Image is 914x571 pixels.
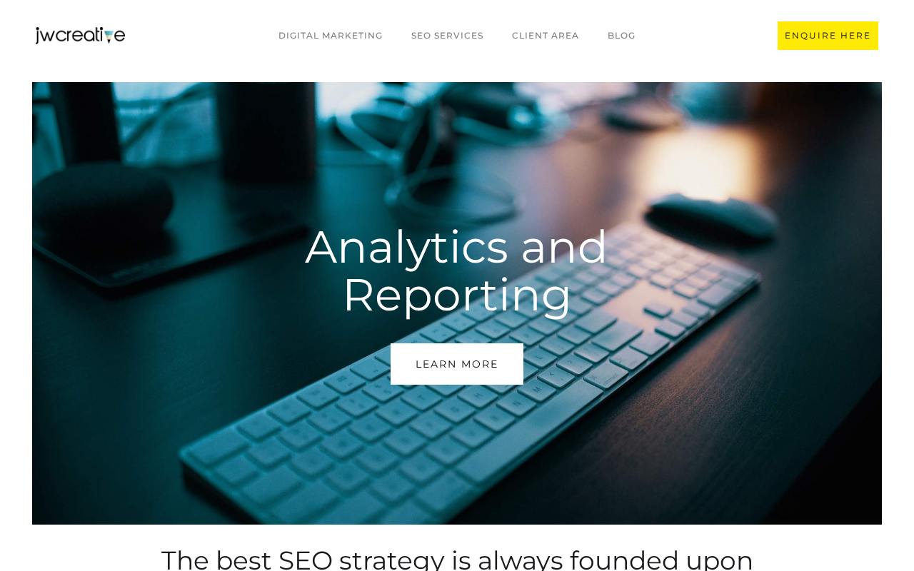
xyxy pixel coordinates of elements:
[397,22,498,49] a: SEO Services
[36,27,125,44] a: home
[264,22,397,49] a: Digital marketing
[785,29,871,43] div: ENQUIRE HERE
[593,22,650,49] a: BLOG
[778,21,878,50] a: ENQUIRE HERE
[416,355,498,373] div: Learn More
[391,343,523,385] a: Learn More
[219,223,695,318] h1: Analytics and Reporting
[498,22,593,49] a: CLIENT AREA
